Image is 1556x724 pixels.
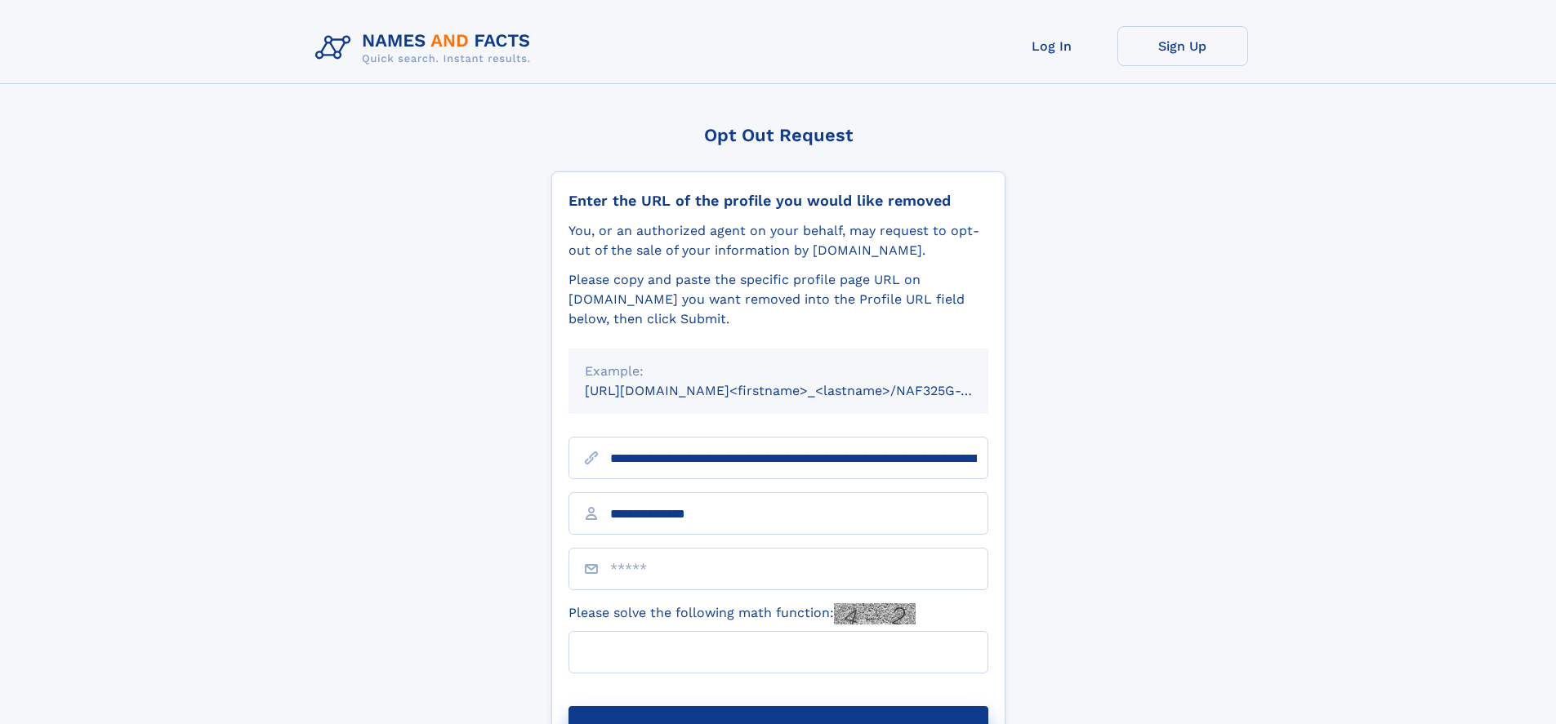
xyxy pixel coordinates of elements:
a: Sign Up [1117,26,1248,66]
small: [URL][DOMAIN_NAME]<firstname>_<lastname>/NAF325G-xxxxxxxx [585,383,1019,398]
label: Please solve the following math function: [568,603,916,624]
img: Logo Names and Facts [309,26,544,70]
div: You, or an authorized agent on your behalf, may request to opt-out of the sale of your informatio... [568,221,988,260]
div: Enter the URL of the profile you would like removed [568,192,988,210]
a: Log In [987,26,1117,66]
div: Opt Out Request [551,125,1005,145]
div: Please copy and paste the specific profile page URL on [DOMAIN_NAME] you want removed into the Pr... [568,270,988,329]
div: Example: [585,362,972,381]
